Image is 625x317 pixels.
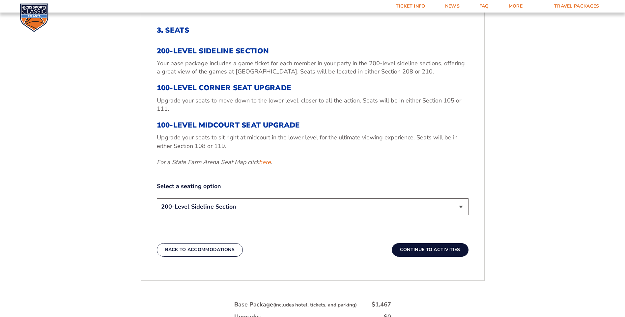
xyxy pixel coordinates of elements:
div: $1,467 [372,301,391,309]
img: CBS Sports Classic [20,3,48,32]
em: For a State Farm Arena Seat Map click . [157,158,272,166]
label: Select a seating option [157,182,469,190]
small: (includes hotel, tickets, and parking) [273,302,357,308]
button: Back To Accommodations [157,243,243,256]
button: Continue To Activities [392,243,469,256]
p: Upgrade your seats to sit right at midcourt in the lower level for the ultimate viewing experienc... [157,133,469,150]
a: here [259,158,271,166]
p: Your base package includes a game ticket for each member in your party in the 200-level sideline ... [157,59,469,76]
div: Base Package [234,301,357,309]
h3: 200-Level Sideline Section [157,47,469,55]
p: Upgrade your seats to move down to the lower level, closer to all the action. Seats will be in ei... [157,97,469,113]
h3: 100-Level Midcourt Seat Upgrade [157,121,469,130]
h3: 100-Level Corner Seat Upgrade [157,84,469,92]
h2: 3. Seats [157,26,469,35]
